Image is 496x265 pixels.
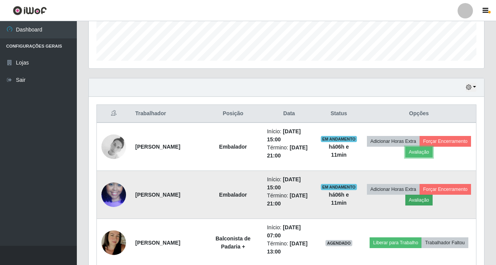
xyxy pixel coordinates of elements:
[204,105,262,123] th: Posição
[367,136,420,147] button: Adicionar Horas Extra
[267,192,311,208] li: Término:
[421,237,468,248] button: Trabalhador Faltou
[321,136,357,142] span: EM ANDAMENTO
[267,128,311,144] li: Início:
[219,144,247,150] strong: Embalador
[135,192,180,198] strong: [PERSON_NAME]
[101,134,126,159] img: 1730297824341.jpeg
[262,105,316,123] th: Data
[13,6,47,15] img: CoreUI Logo
[267,144,311,160] li: Término:
[367,184,420,195] button: Adicionar Horas Extra
[216,235,250,250] strong: Balconista de Padaria +
[405,195,433,205] button: Avaliação
[420,184,471,195] button: Forçar Encerramento
[370,237,421,248] button: Liberar para Trabalho
[267,176,311,192] li: Início:
[420,136,471,147] button: Forçar Encerramento
[101,173,126,217] img: 1738382161261.jpeg
[316,105,362,123] th: Status
[101,221,126,265] img: 1682443314153.jpeg
[362,105,476,123] th: Opções
[135,240,180,246] strong: [PERSON_NAME]
[135,144,180,150] strong: [PERSON_NAME]
[267,176,301,190] time: [DATE] 15:00
[267,240,311,256] li: Término:
[321,184,357,190] span: EM ANDAMENTO
[219,192,247,198] strong: Embalador
[405,147,433,157] button: Avaliação
[131,105,204,123] th: Trabalhador
[325,240,352,246] span: AGENDADO
[267,128,301,142] time: [DATE] 15:00
[329,192,349,206] strong: há 06 h e 11 min
[267,224,301,238] time: [DATE] 07:00
[267,224,311,240] li: Início:
[329,144,349,158] strong: há 06 h e 11 min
